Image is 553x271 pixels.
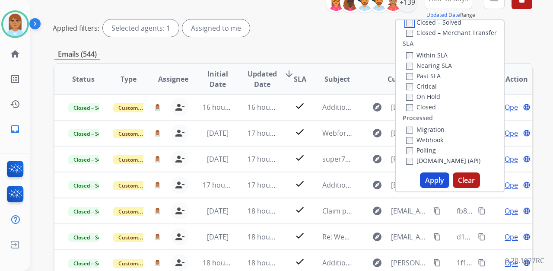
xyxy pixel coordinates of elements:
[68,259,116,268] span: Closed – Solved
[406,136,443,144] label: Webhook
[182,19,250,37] div: Assigned to me
[113,155,169,164] span: Customer Support
[372,232,382,242] mat-icon: explore
[372,128,382,138] mat-icon: explore
[3,12,27,36] img: avatar
[10,74,20,84] mat-icon: list_alt
[175,206,185,216] mat-icon: person_remove
[523,129,531,137] mat-icon: language
[154,130,161,137] img: agent-avatar
[406,146,436,154] label: Polling
[10,124,20,134] mat-icon: inbox
[121,74,137,84] span: Type
[10,99,20,109] mat-icon: history
[372,180,382,190] mat-icon: explore
[406,147,413,154] input: Polling
[203,69,233,89] span: Initial Date
[406,18,461,26] label: Closed – Solved
[154,233,161,240] img: agent-avatar
[406,104,413,111] input: Closed
[68,207,116,216] span: Closed – Solved
[406,30,413,37] input: Closed – Merchant Transfer
[406,127,413,134] input: Migration
[175,180,185,190] mat-icon: person_remove
[505,180,522,190] span: Open
[294,74,306,84] span: SLA
[322,102,396,112] span: Additional Information
[406,73,413,80] input: Past SLA
[406,82,437,90] label: Critical
[113,181,169,190] span: Customer Support
[113,129,169,138] span: Customer Support
[433,233,441,241] mat-icon: content_copy
[154,259,161,266] img: agent-avatar
[154,104,161,111] img: agent-avatar
[406,83,413,90] input: Critical
[207,232,229,242] span: [DATE]
[372,102,382,112] mat-icon: explore
[523,155,531,163] mat-icon: language
[403,114,433,122] label: Processed
[295,127,305,137] mat-icon: check
[248,232,290,242] span: 18 hours ago
[406,103,436,111] label: Closed
[113,233,169,242] span: Customer Support
[406,92,440,101] label: On Hold
[154,156,161,163] img: agent-avatar
[203,102,245,112] span: 16 hours ago
[322,232,530,242] span: Re: Webform from [EMAIL_ADDRESS][DOMAIN_NAME] on [DATE]
[113,259,169,268] span: Customer Support
[53,23,99,33] p: Applied filters:
[391,258,428,268] span: [PERSON_NAME][EMAIL_ADDRESS][DOMAIN_NAME]
[68,233,116,242] span: Closed – Solved
[248,69,277,89] span: Updated Date
[406,156,480,165] label: [DOMAIN_NAME] (API)
[207,128,229,138] span: [DATE]
[523,233,531,241] mat-icon: language
[248,154,290,164] span: 17 hours ago
[372,154,382,164] mat-icon: explore
[322,128,518,138] span: Webform from [EMAIL_ADDRESS][DOMAIN_NAME] on [DATE]
[68,155,116,164] span: Closed – Solved
[68,103,116,112] span: Closed – Solved
[248,180,290,190] span: 17 hours ago
[505,102,522,112] span: Open
[388,74,421,84] span: Customer
[391,180,428,190] span: [EMAIL_ADDRESS][DOMAIN_NAME]
[406,61,452,70] label: Nearing SLA
[433,207,441,215] mat-icon: content_copy
[113,207,169,216] span: Customer Support
[433,259,441,267] mat-icon: content_copy
[406,19,413,26] input: Closed – Solved
[505,154,522,164] span: Open
[295,179,305,189] mat-icon: check
[505,232,522,242] span: Open
[113,103,169,112] span: Customer Support
[406,52,413,59] input: Within SLA
[505,128,522,138] span: Open
[478,233,486,241] mat-icon: content_copy
[248,128,290,138] span: 17 hours ago
[175,258,185,268] mat-icon: person_remove
[372,258,382,268] mat-icon: explore
[403,39,413,48] label: SLA
[248,102,290,112] span: 16 hours ago
[406,29,497,37] label: Closed – Merchant Transfer
[322,180,396,190] span: Additional Information
[372,206,382,216] mat-icon: explore
[284,69,294,79] mat-icon: arrow_downward
[420,172,449,188] button: Apply
[426,11,475,19] span: Range
[248,206,290,216] span: 18 hours ago
[478,207,486,215] mat-icon: content_copy
[391,154,428,164] span: [PERSON_NAME][EMAIL_ADDRESS][DOMAIN_NAME]
[406,158,413,165] input: [DOMAIN_NAME] (API)
[68,181,116,190] span: Closed – Solved
[478,259,486,267] mat-icon: content_copy
[203,258,245,268] span: 18 hours ago
[523,103,531,111] mat-icon: language
[248,258,290,268] span: 18 hours ago
[406,51,448,59] label: Within SLA
[487,64,532,94] th: Action
[295,204,305,215] mat-icon: check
